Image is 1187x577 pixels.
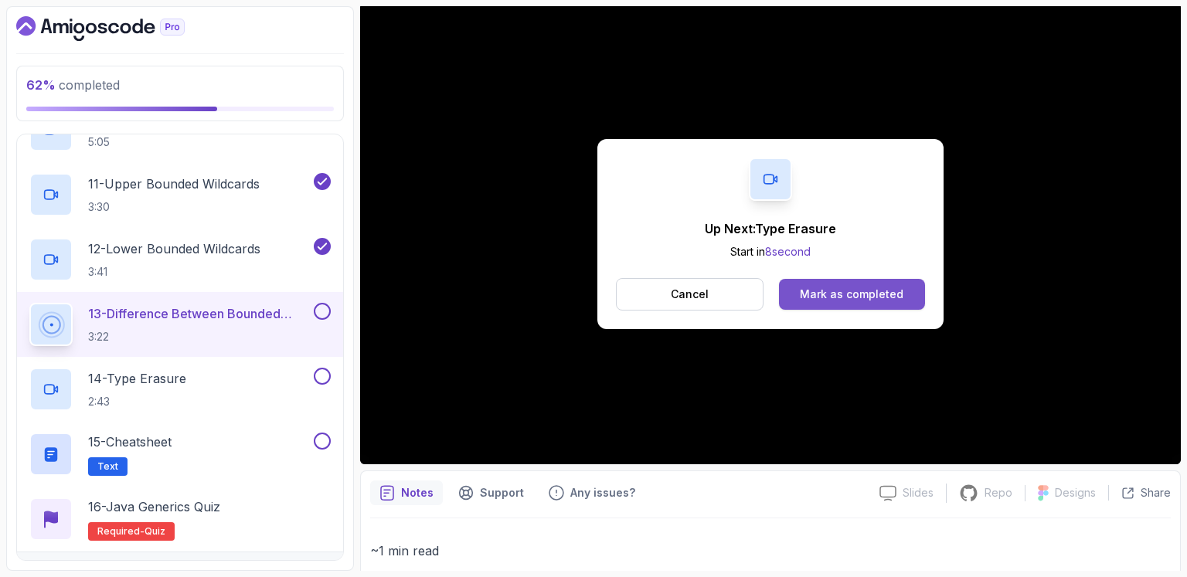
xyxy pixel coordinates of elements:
[88,239,260,258] p: 12 - Lower Bounded Wildcards
[570,485,635,501] p: Any issues?
[29,238,331,281] button: 12-Lower Bounded Wildcards3:41
[29,303,331,346] button: 13-Difference Between Bounded Type Parameters And Wildcards3:22
[985,485,1012,501] p: Repo
[145,525,165,538] span: quiz
[97,525,145,538] span: Required-
[26,77,120,93] span: completed
[370,540,1171,562] p: ~1 min read
[88,369,186,388] p: 14 - Type Erasure
[26,77,56,93] span: 62 %
[88,175,260,193] p: 11 - Upper Bounded Wildcards
[401,485,434,501] p: Notes
[88,304,311,323] p: 13 - Difference Between Bounded Type Parameters And Wildcards
[449,480,533,505] button: Support button
[88,329,311,345] p: 3:22
[88,134,231,150] p: 5:05
[88,497,220,516] p: 16 - Java Generics Quiz
[88,394,186,409] p: 2:43
[539,480,645,505] button: Feedback button
[29,368,331,411] button: 14-Type Erasure2:43
[779,279,925,310] button: Mark as completed
[705,244,836,260] p: Start in
[88,433,172,451] p: 15 - Cheatsheet
[88,199,260,215] p: 3:30
[29,497,331,541] button: 16-Java Generics QuizRequired-quiz
[480,485,524,501] p: Support
[765,245,811,258] span: 8 second
[1141,485,1171,501] p: Share
[97,460,118,473] span: Text
[370,480,443,505] button: notes button
[671,287,709,302] p: Cancel
[1108,485,1171,501] button: Share
[29,173,331,216] button: 11-Upper Bounded Wildcards3:30
[705,219,836,238] p: Up Next: Type Erasure
[1055,485,1096,501] p: Designs
[88,264,260,280] p: 3:41
[16,16,220,41] a: Dashboard
[903,485,934,501] p: Slides
[29,433,331,476] button: 15-CheatsheetText
[616,278,764,311] button: Cancel
[800,287,903,302] div: Mark as completed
